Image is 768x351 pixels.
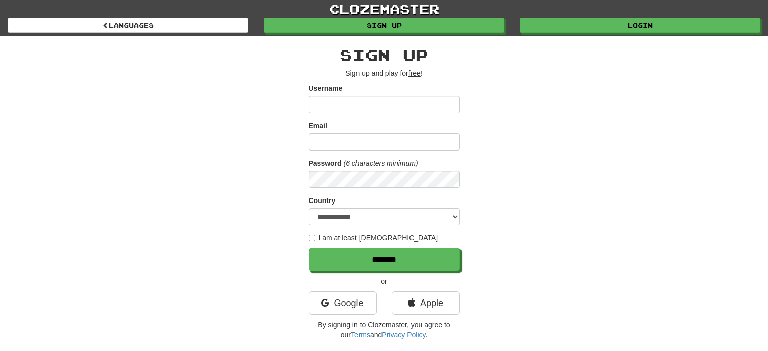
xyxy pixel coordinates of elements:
[309,46,460,63] h2: Sign up
[309,121,327,131] label: Email
[351,331,370,339] a: Terms
[309,291,377,315] a: Google
[309,276,460,286] p: or
[309,235,315,241] input: I am at least [DEMOGRAPHIC_DATA]
[309,158,342,168] label: Password
[408,69,421,77] u: free
[382,331,425,339] a: Privacy Policy
[264,18,504,33] a: Sign up
[309,195,336,206] label: Country
[520,18,760,33] a: Login
[344,159,418,167] em: (6 characters minimum)
[309,68,460,78] p: Sign up and play for !
[309,233,438,243] label: I am at least [DEMOGRAPHIC_DATA]
[309,320,460,340] p: By signing in to Clozemaster, you agree to our and .
[309,83,343,93] label: Username
[392,291,460,315] a: Apple
[8,18,248,33] a: Languages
